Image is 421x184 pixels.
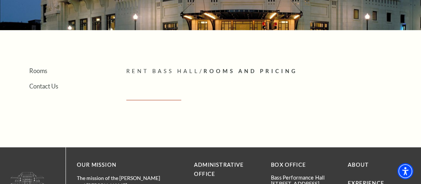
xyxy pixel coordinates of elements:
[29,67,47,74] a: Rooms
[271,174,337,181] p: Bass Performance Hall
[397,163,413,179] div: Accessibility Menu
[271,160,337,170] p: BOX OFFICE
[194,160,260,179] p: Administrative Office
[348,162,369,168] a: About
[126,68,200,74] span: Rent Bass Hall
[126,67,414,76] p: /
[204,68,298,74] span: Rooms And Pricing
[77,160,168,170] p: OUR MISSION
[29,83,58,90] a: Contact Us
